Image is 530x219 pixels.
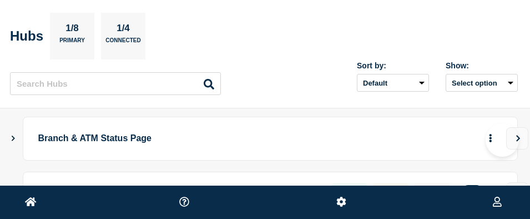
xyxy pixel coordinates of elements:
p: Connected [105,37,140,49]
select: Sort by [357,74,429,92]
button: View [506,182,528,205]
p: 1/8 [62,23,83,37]
div: Show: [446,61,518,70]
p: test-atmstatuspage [38,183,320,204]
iframe: Help Scout Beacon - Open [486,123,519,157]
button: More actions [483,128,498,149]
button: More actions [483,183,498,204]
p: Primary [59,37,85,49]
div: Sort by: [357,61,429,70]
button: Select option [446,74,518,92]
p: 1/4 [113,23,134,37]
p: Branch & ATM Status Page [38,128,437,149]
button: Show Connected Hubs [11,135,16,143]
input: Search Hubs [10,72,221,95]
h2: Hubs [10,28,43,44]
